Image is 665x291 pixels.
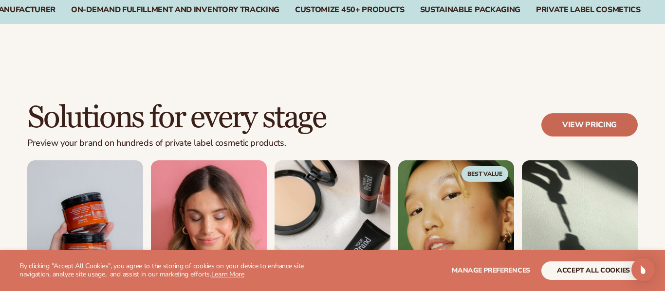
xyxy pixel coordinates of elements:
p: Preview your brand on hundreds of private label cosmetic products. [27,138,326,149]
button: accept all cookies [541,261,646,280]
a: View pricing [541,113,638,137]
span: Best Value [462,166,508,182]
div: Open Intercom Messenger [631,258,655,281]
div: On-Demand Fulfillment and Inventory Tracking [71,5,279,15]
button: Manage preferences [452,261,530,280]
span: Manage preferences [452,266,530,275]
div: CUSTOMIZE 450+ PRODUCTS [295,5,405,15]
p: By clicking "Accept All Cookies", you agree to the storing of cookies on your device to enhance s... [19,262,332,279]
h2: Solutions for every stage [27,102,326,134]
div: SUSTAINABLE PACKAGING [420,5,520,15]
a: Learn More [211,270,244,279]
div: PRIVATE LABEL COSMETICS [536,5,641,15]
